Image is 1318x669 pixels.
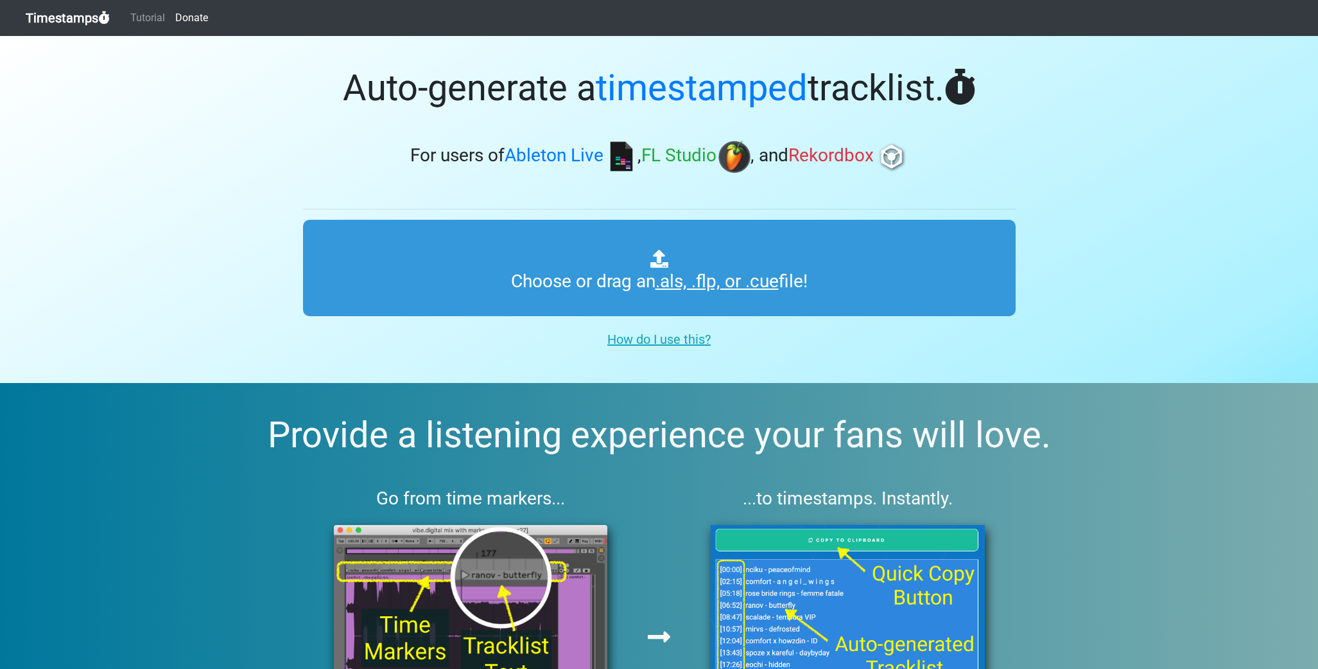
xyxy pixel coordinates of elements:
img: ableton.png [605,141,637,173]
a: Donate [170,5,213,31]
img: fl.png [718,141,750,173]
h1: Auto-generate a tracklist. [303,67,1016,110]
h3: Go from time markers... [303,488,639,510]
span: Ableton Live [505,145,603,166]
span: timestamped [596,67,808,109]
span: FL Studio [641,145,716,166]
u: How do I use this? [607,332,711,347]
h3: For users of , , and [303,141,1016,173]
img: rb.png [876,141,908,173]
a: Tutorial [125,5,170,31]
a: Timestamps [26,5,110,31]
h2: Provide a listening experience your fans will love. [31,414,1287,457]
h3: ...to timestamps. Instantly. [680,488,1016,510]
span: Rekordbox [788,145,874,166]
